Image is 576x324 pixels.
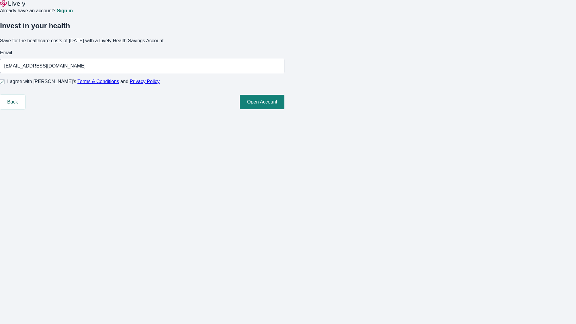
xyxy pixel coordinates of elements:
a: Terms & Conditions [77,79,119,84]
span: I agree with [PERSON_NAME]’s and [7,78,160,85]
button: Open Account [240,95,284,109]
a: Sign in [57,8,73,13]
a: Privacy Policy [130,79,160,84]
